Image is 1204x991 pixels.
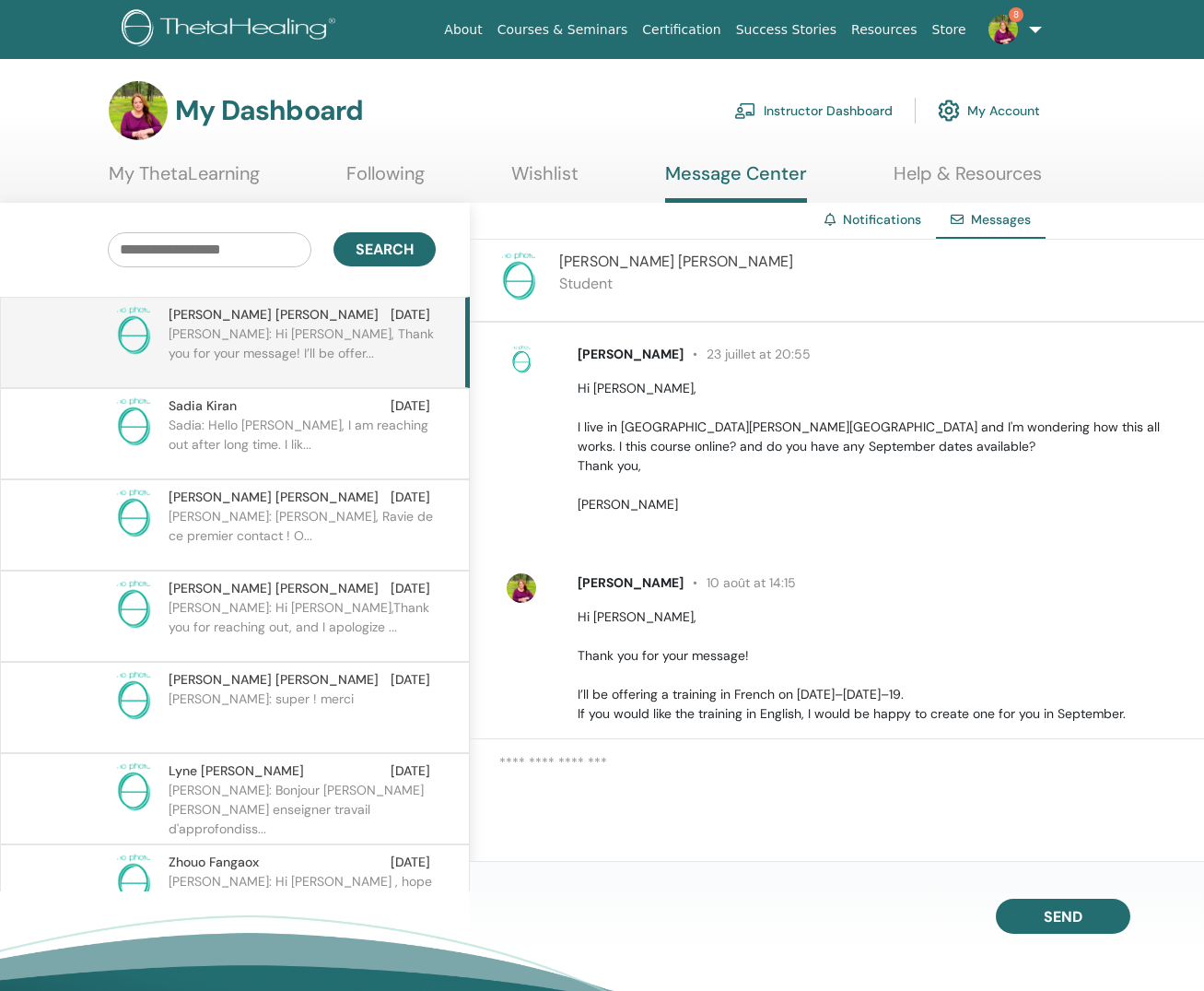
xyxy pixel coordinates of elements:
span: [DATE] [391,396,430,416]
h3: My Dashboard [175,94,363,127]
a: Store [925,13,974,47]
span: Messages [971,211,1031,228]
a: Resources [844,13,925,47]
a: Help & Resources [894,162,1042,198]
span: 8 [1009,7,1023,22]
span: [PERSON_NAME] [578,346,684,362]
img: no-photo.png [108,853,159,904]
a: My ThetaLearning [109,162,260,198]
span: [DATE] [391,488,430,507]
p: [PERSON_NAME]: Hi [PERSON_NAME],Thank you for reaching out, and I apologize ... [169,598,436,654]
img: chalkboard-teacher.svg [734,102,756,119]
span: [PERSON_NAME] [PERSON_NAME] [169,305,379,324]
p: Student [559,273,793,295]
span: [PERSON_NAME] [PERSON_NAME] [169,579,379,598]
span: [PERSON_NAME] [PERSON_NAME] [169,670,379,690]
span: [DATE] [391,579,430,598]
span: Zhouo Fangaox [169,853,259,872]
img: default.jpg [988,15,1018,44]
span: Search [356,240,414,259]
p: [PERSON_NAME]: Hi [PERSON_NAME], Thank you for your message! I’ll be offer... [169,324,436,380]
span: [DATE] [391,761,430,781]
img: no-photo.png [507,345,536,374]
span: 23 juillet at 20:55 [684,346,811,362]
a: Wishlist [511,162,579,198]
span: [PERSON_NAME] [PERSON_NAME] [169,488,379,507]
p: [PERSON_NAME]: [PERSON_NAME], Ravie de ce premier contact ! O... [169,507,436,562]
p: Sadia: Hello [PERSON_NAME], I am reaching out after long time. I lik... [169,416,436,471]
a: Message Center [665,162,807,203]
button: Search [333,232,436,266]
p: [PERSON_NAME]: Bonjour [PERSON_NAME] [PERSON_NAME] enseigner travail d'approfondiss... [169,781,436,836]
img: no-photo.png [108,761,159,813]
img: no-photo.png [108,488,159,539]
img: default.jpg [507,573,536,603]
img: no-photo.png [493,251,544,302]
span: Send [1044,907,1082,926]
button: Send [996,899,1130,934]
img: no-photo.png [108,305,159,357]
span: [DATE] [391,670,430,690]
p: [PERSON_NAME]: super ! merci [169,690,436,745]
span: [DATE] [391,305,430,324]
a: About [437,13,489,47]
img: cog.svg [938,95,960,126]
a: Certification [635,13,728,47]
a: Following [346,162,425,198]
p: Hi [PERSON_NAME], Thank you for your message! I’ll be offering a training in French on [DATE]–[DA... [578,608,1183,975]
img: default.jpg [109,81,168,140]
p: [PERSON_NAME]: Hi [PERSON_NAME] , hope all is well , just seeing you message... [169,872,436,927]
span: 10 août at 14:15 [684,574,796,591]
span: [DATE] [391,853,430,872]
span: [PERSON_NAME] [578,574,684,591]
span: Sadia Kiran [169,396,237,416]
a: Courses & Seminars [490,13,636,47]
a: My Account [938,90,1040,131]
img: no-photo.png [108,670,159,722]
p: Hi [PERSON_NAME], I live in [GEOGRAPHIC_DATA][PERSON_NAME][GEOGRAPHIC_DATA] and I'm wondering how... [578,379,1183,514]
img: no-photo.png [108,396,159,448]
a: Notifications [843,211,921,228]
a: Success Stories [729,13,844,47]
span: Lyne [PERSON_NAME] [169,761,304,781]
img: logo.png [122,9,342,51]
span: [PERSON_NAME] [PERSON_NAME] [559,252,793,271]
img: no-photo.png [108,579,159,631]
a: Instructor Dashboard [734,90,893,131]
